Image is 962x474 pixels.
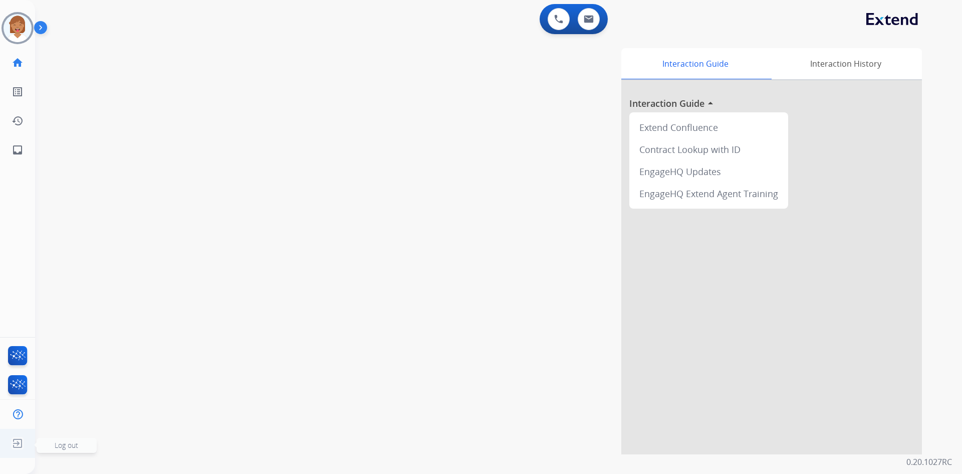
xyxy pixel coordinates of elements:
[633,161,784,183] div: EngageHQ Updates
[12,144,24,156] mat-icon: inbox
[12,115,24,127] mat-icon: history
[12,57,24,69] mat-icon: home
[633,138,784,161] div: Contract Lookup with ID
[621,48,769,79] div: Interaction Guide
[4,14,32,42] img: avatar
[906,456,952,468] p: 0.20.1027RC
[633,183,784,205] div: EngageHQ Extend Agent Training
[633,116,784,138] div: Extend Confluence
[55,440,78,450] span: Log out
[769,48,922,79] div: Interaction History
[12,86,24,98] mat-icon: list_alt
